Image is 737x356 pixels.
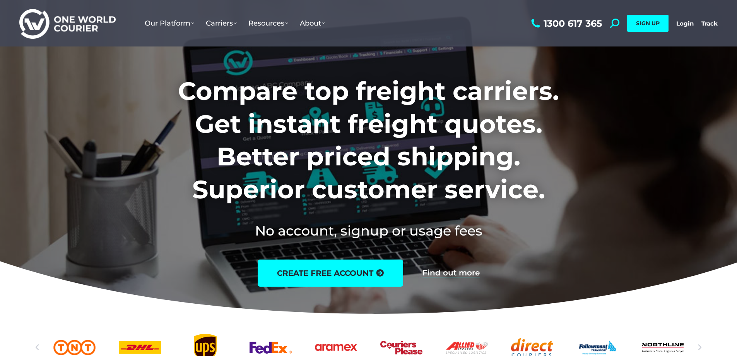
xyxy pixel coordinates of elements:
span: Resources [248,19,288,28]
a: About [294,11,331,35]
a: Track [701,20,718,27]
span: Carriers [206,19,237,28]
a: Login [676,20,694,27]
a: Find out more [422,269,480,277]
a: SIGN UP [627,15,669,32]
a: Carriers [200,11,243,35]
a: Our Platform [139,11,200,35]
a: 1300 617 365 [529,19,602,28]
img: One World Courier [19,8,116,39]
a: Resources [243,11,294,35]
h2: No account, signup or usage fees [127,221,610,240]
span: About [300,19,325,28]
h1: Compare top freight carriers. Get instant freight quotes. Better priced shipping. Superior custom... [127,75,610,206]
span: SIGN UP [636,20,660,27]
span: Our Platform [145,19,194,28]
a: create free account [258,260,403,287]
